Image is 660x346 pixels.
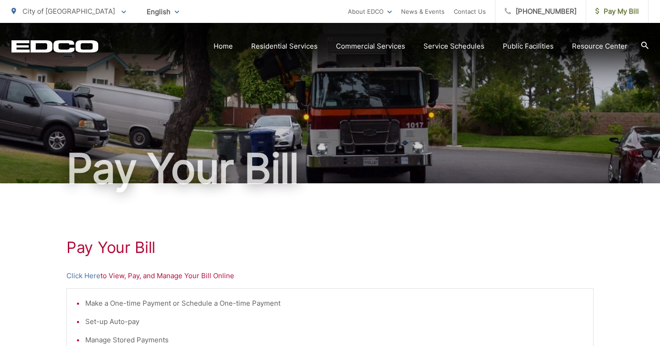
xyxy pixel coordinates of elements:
p: to View, Pay, and Manage Your Bill Online [66,270,594,281]
li: Manage Stored Payments [85,335,584,346]
a: Residential Services [251,41,318,52]
a: Service Schedules [423,41,484,52]
span: Pay My Bill [595,6,639,17]
a: Home [214,41,233,52]
a: News & Events [401,6,445,17]
span: City of [GEOGRAPHIC_DATA] [22,7,115,16]
a: About EDCO [348,6,392,17]
li: Make a One-time Payment or Schedule a One-time Payment [85,298,584,309]
a: Contact Us [454,6,486,17]
a: Resource Center [572,41,627,52]
a: EDCD logo. Return to the homepage. [11,40,99,53]
a: Click Here [66,270,100,281]
a: Public Facilities [503,41,554,52]
h1: Pay Your Bill [11,146,649,192]
a: Commercial Services [336,41,405,52]
li: Set-up Auto-pay [85,316,584,327]
h1: Pay Your Bill [66,238,594,257]
span: English [140,4,186,20]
